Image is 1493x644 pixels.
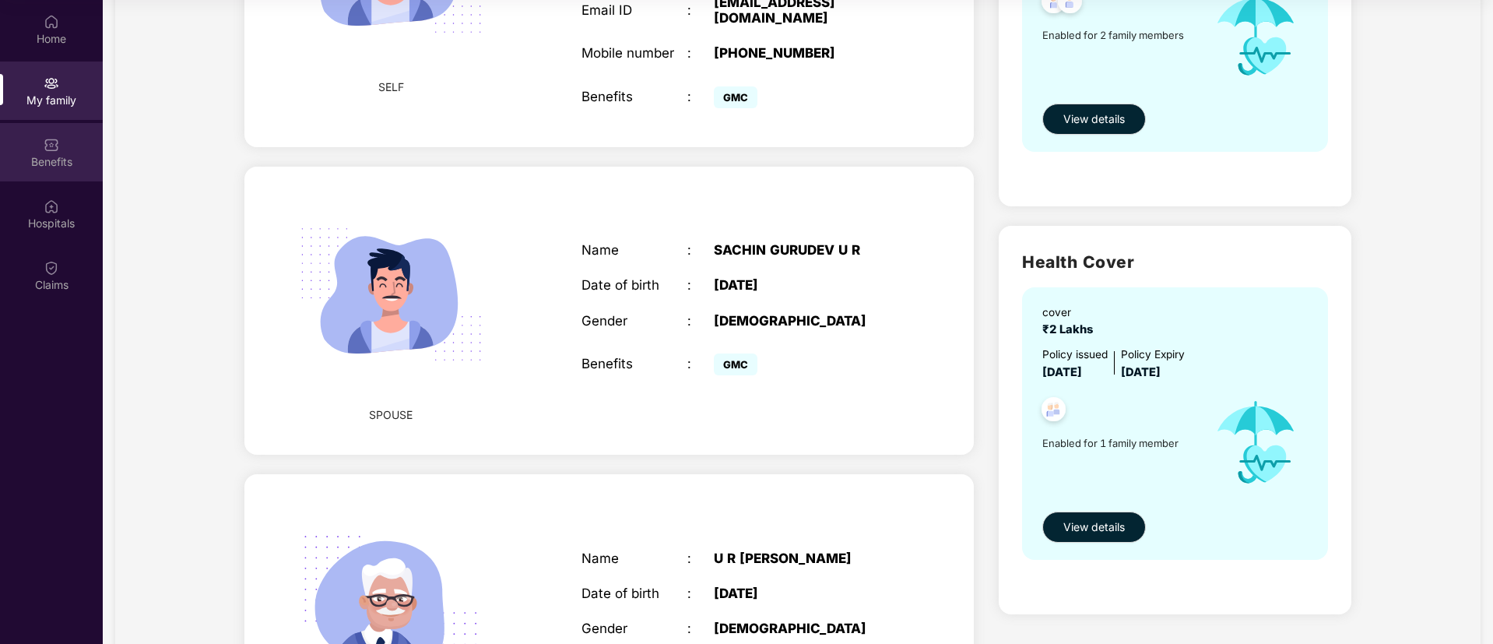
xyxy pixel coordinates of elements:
button: View details [1042,104,1146,135]
div: Benefits [581,89,687,104]
div: : [687,45,714,61]
div: Policy issued [1042,347,1108,364]
span: [DATE] [1121,365,1161,379]
div: Date of birth [581,277,687,293]
div: Benefits [581,356,687,371]
div: : [687,277,714,293]
div: : [687,586,714,601]
div: Policy Expiry [1121,347,1185,364]
div: Date of birth [581,586,687,601]
img: svg+xml;base64,PHN2ZyB4bWxucz0iaHR0cDovL3d3dy53My5vcmcvMjAwMC9zdmciIHdpZHRoPSI0OC45NDMiIGhlaWdodD... [1035,392,1073,431]
img: svg+xml;base64,PHN2ZyBpZD0iSG9zcGl0YWxzIiB4bWxucz0iaHR0cDovL3d3dy53My5vcmcvMjAwMC9zdmciIHdpZHRoPS... [44,199,59,214]
div: Name [581,242,687,258]
button: View details [1042,512,1146,543]
span: GMC [714,354,757,375]
span: Enabled for 2 family members [1042,27,1199,43]
span: View details [1063,111,1125,128]
img: svg+xml;base64,PHN2ZyBpZD0iSG9tZSIgeG1sbnM9Imh0dHA6Ly93d3cudzMub3JnLzIwMDAvc3ZnIiB3aWR0aD0iMjAiIG... [44,14,59,30]
img: svg+xml;base64,PHN2ZyB4bWxucz0iaHR0cDovL3d3dy53My5vcmcvMjAwMC9zdmciIHdpZHRoPSIyMjQiIGhlaWdodD0iMT... [279,182,503,406]
div: : [687,242,714,258]
div: [DATE] [714,277,899,293]
span: Enabled for 1 family member [1042,435,1199,451]
img: icon [1199,382,1313,504]
span: SELF [378,79,404,96]
div: [DATE] [714,586,899,601]
div: U R [PERSON_NAME] [714,551,899,566]
div: SACHIN GURUDEV U R [714,242,899,258]
div: Mobile number [581,45,687,61]
div: Name [581,551,687,566]
div: : [687,89,714,104]
div: : [687,356,714,371]
div: [DEMOGRAPHIC_DATA] [714,621,899,636]
div: Gender [581,621,687,636]
h2: Health Cover [1022,249,1328,275]
div: : [687,313,714,329]
div: : [687,2,714,18]
img: svg+xml;base64,PHN2ZyBpZD0iQmVuZWZpdHMiIHhtbG5zPSJodHRwOi8vd3d3LnczLm9yZy8yMDAwL3N2ZyIgd2lkdGg9Ij... [44,137,59,153]
div: [PHONE_NUMBER] [714,45,899,61]
div: : [687,621,714,636]
div: cover [1042,304,1099,322]
div: : [687,551,714,566]
div: Email ID [581,2,687,18]
span: ₹2 Lakhs [1042,322,1099,336]
span: View details [1063,519,1125,536]
img: svg+xml;base64,PHN2ZyB3aWR0aD0iMjAiIGhlaWdodD0iMjAiIHZpZXdCb3g9IjAgMCAyMCAyMCIgZmlsbD0ibm9uZSIgeG... [44,76,59,91]
div: [DEMOGRAPHIC_DATA] [714,313,899,329]
span: [DATE] [1042,365,1082,379]
div: Gender [581,313,687,329]
img: svg+xml;base64,PHN2ZyBpZD0iQ2xhaW0iIHhtbG5zPSJodHRwOi8vd3d3LnczLm9yZy8yMDAwL3N2ZyIgd2lkdGg9IjIwIi... [44,260,59,276]
span: SPOUSE [369,406,413,424]
span: GMC [714,86,757,108]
